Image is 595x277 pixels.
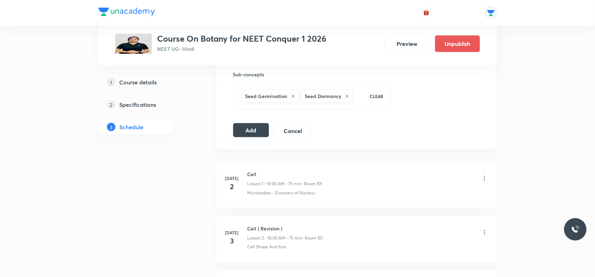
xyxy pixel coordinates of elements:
[435,35,480,52] button: Unpublish
[120,78,157,86] h5: Course details
[107,78,115,86] p: 1
[99,98,194,112] a: 2Specifications
[157,34,327,44] h3: Course On Botany for NEET Conquer 1 2026
[225,236,239,246] h4: 3
[421,7,432,18] button: avatar
[233,71,391,78] h6: Sub-concepts
[485,7,497,19] img: Unacademy Jodhpur
[248,225,323,232] h6: Cell ( Revision )
[571,225,580,234] img: ttu
[423,9,430,16] img: avatar
[225,229,239,236] h6: [DATE]
[248,190,271,196] p: Microbodies
[305,92,342,100] h6: Seed Dormancy
[225,175,239,181] h6: [DATE]
[370,93,383,99] p: CLEAR
[248,171,322,178] h6: Cell
[225,181,239,192] h4: 2
[99,8,155,18] a: Company Logo
[233,123,269,137] button: Add
[99,8,155,16] img: Company Logo
[157,45,327,53] p: NEET UG • Hindi
[272,190,274,196] div: ·
[107,101,115,109] p: 2
[302,181,322,187] p: • Room 101
[275,190,315,196] p: Discovery of Nucleus
[302,235,323,241] p: • Room 101
[245,92,288,100] h6: Seed Germination
[115,34,152,54] img: 74378255584040e6a7ff9dff2ac60579.jpg
[248,181,302,187] p: Lesson 1 • 10:00 AM • 75 min
[248,235,302,241] p: Lesson 2 • 10:00 AM • 75 min
[120,101,156,109] h5: Specifications
[275,124,311,138] button: Cancel
[99,75,194,89] a: 1Course details
[107,123,115,131] p: 3
[120,123,144,131] h5: Schedule
[248,244,286,250] p: Cell Shape And Size
[385,35,430,52] button: Preview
